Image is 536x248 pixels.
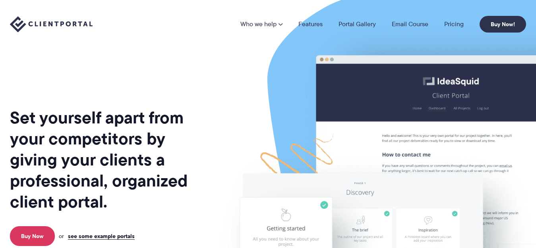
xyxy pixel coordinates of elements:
a: Features [298,21,323,27]
a: Pricing [444,21,464,27]
a: Buy Now [10,226,55,246]
a: Buy Now! [480,16,526,33]
a: see some example portals [68,233,135,240]
a: Who we help [240,21,283,27]
a: Email Course [392,21,428,27]
h1: Set yourself apart from your competitors by giving your clients a professional, organized client ... [10,107,217,212]
span: or [59,233,64,240]
a: Portal Gallery [339,21,376,27]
